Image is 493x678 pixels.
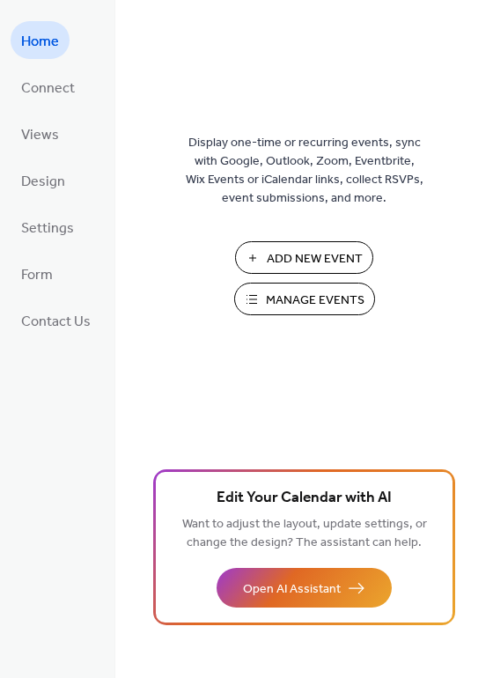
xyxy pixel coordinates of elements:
button: Open AI Assistant [217,568,392,608]
span: Manage Events [266,291,364,310]
a: Form [11,254,63,292]
button: Manage Events [234,283,375,315]
span: Settings [21,215,74,242]
a: Contact Us [11,301,101,339]
span: Contact Us [21,308,91,335]
a: Connect [11,68,85,106]
span: Add New Event [267,250,363,269]
a: Views [11,114,70,152]
a: Design [11,161,76,199]
a: Home [11,21,70,59]
span: Edit Your Calendar with AI [217,486,392,511]
span: Form [21,262,53,289]
span: Views [21,122,59,149]
a: Settings [11,208,85,246]
span: Home [21,28,59,55]
span: Design [21,168,65,195]
span: Open AI Assistant [243,580,341,599]
span: Connect [21,75,75,102]
span: Want to adjust the layout, update settings, or change the design? The assistant can help. [182,512,427,555]
button: Add New Event [235,241,373,274]
span: Display one-time or recurring events, sync with Google, Outlook, Zoom, Eventbrite, Wix Events or ... [186,134,423,208]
